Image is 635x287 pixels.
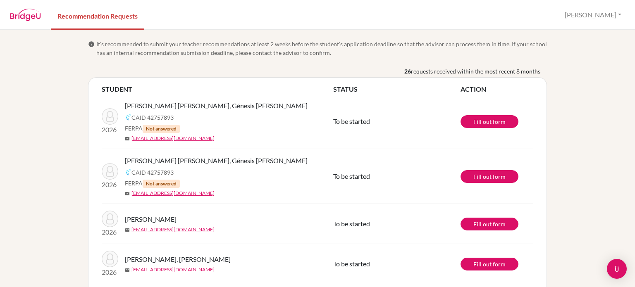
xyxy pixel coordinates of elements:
[461,258,518,270] a: Fill out form
[143,125,180,133] span: Not answered
[102,211,118,227] img: Mencía Salgado, Daniela Sofía
[131,113,174,122] span: CAID 42757893
[102,180,118,190] p: 2026
[461,115,518,128] a: Fill out form
[96,40,547,57] span: It’s recommended to submit your teacher recommendations at least 2 weeks before the student’s app...
[102,163,118,180] img: Gómez Ferrera, Génesis Michelle
[125,156,308,166] span: [PERSON_NAME] [PERSON_NAME], Génesis [PERSON_NAME]
[125,214,177,224] span: [PERSON_NAME]
[125,169,131,176] img: Common App logo
[125,101,308,111] span: [PERSON_NAME] [PERSON_NAME], Génesis [PERSON_NAME]
[125,136,130,141] span: mail
[125,191,130,196] span: mail
[131,168,174,177] span: CAID 42757893
[125,124,180,133] span: FERPA
[102,108,118,125] img: Gómez Ferrera, Génesis Michelle
[102,267,118,277] p: 2026
[143,180,180,188] span: Not answered
[102,125,118,135] p: 2026
[333,220,370,228] span: To be started
[88,41,95,47] span: info
[461,218,518,230] a: Fill out form
[125,254,231,264] span: [PERSON_NAME], [PERSON_NAME]
[102,227,118,237] p: 2026
[333,84,461,94] th: STATUS
[131,190,215,197] a: [EMAIL_ADDRESS][DOMAIN_NAME]
[125,114,131,121] img: Common App logo
[125,268,130,273] span: mail
[607,259,627,279] div: Open Intercom Messenger
[102,84,333,94] th: STUDENT
[333,117,370,125] span: To be started
[461,84,533,94] th: ACTION
[125,179,180,188] span: FERPA
[10,9,41,21] img: BridgeU logo
[131,266,215,273] a: [EMAIL_ADDRESS][DOMAIN_NAME]
[102,251,118,267] img: Paiz Romero, Rogelio Andrés
[125,228,130,232] span: mail
[333,260,370,268] span: To be started
[461,170,518,183] a: Fill out form
[404,67,411,76] b: 26
[561,7,625,23] button: [PERSON_NAME]
[333,172,370,180] span: To be started
[131,135,215,142] a: [EMAIL_ADDRESS][DOMAIN_NAME]
[131,226,215,233] a: [EMAIL_ADDRESS][DOMAIN_NAME]
[51,1,144,30] a: Recommendation Requests
[411,67,540,76] span: requests received within the most recent 8 months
